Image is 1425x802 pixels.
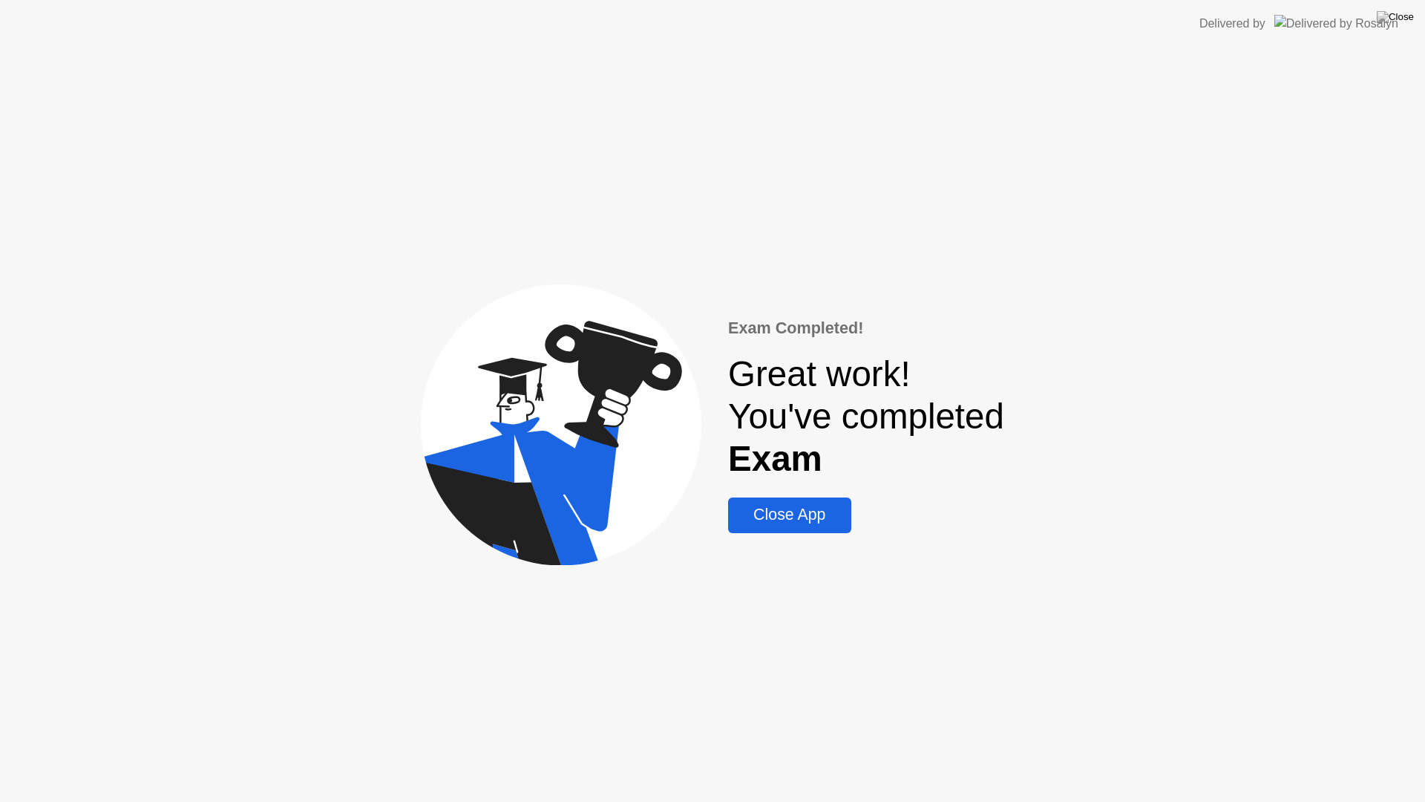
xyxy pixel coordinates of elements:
img: Delivered by Rosalyn [1274,15,1398,32]
div: Great work! You've completed [728,353,1004,480]
div: Close App [733,506,846,524]
b: Exam [728,439,822,478]
div: Exam Completed! [728,316,1004,340]
img: Close [1377,11,1414,23]
div: Delivered by [1199,15,1265,33]
button: Close App [728,498,851,533]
